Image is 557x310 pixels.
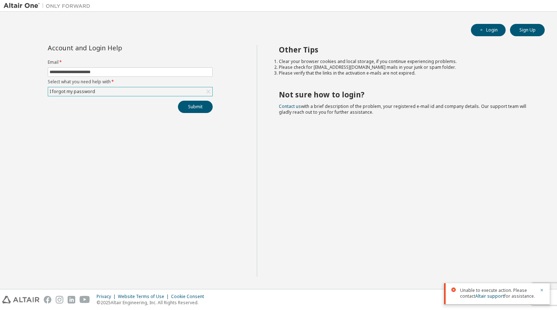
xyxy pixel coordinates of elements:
button: Sign Up [510,24,545,36]
img: instagram.svg [56,296,63,303]
div: Website Terms of Use [118,294,171,299]
div: I forgot my password [48,87,212,96]
div: Account and Login Help [48,45,180,51]
li: Please check for [EMAIL_ADDRESS][DOMAIN_NAME] mails in your junk or spam folder. [279,64,532,70]
img: Altair One [4,2,94,9]
button: Submit [178,101,213,113]
img: facebook.svg [44,296,51,303]
span: with a brief description of the problem, your registered e-mail id and company details. Our suppo... [279,103,526,115]
img: linkedin.svg [68,296,75,303]
p: © 2025 Altair Engineering, Inc. All Rights Reserved. [97,299,208,306]
button: Login [471,24,506,36]
div: Cookie Consent [171,294,208,299]
a: Altair support [475,293,504,299]
li: Clear your browser cookies and local storage, if you continue experiencing problems. [279,59,532,64]
label: Select what you need help with [48,79,213,85]
span: Unable to execute action. Please contact for assistance. [460,288,535,299]
div: I forgot my password [48,88,96,96]
h2: Not sure how to login? [279,90,532,99]
a: Contact us [279,103,301,109]
li: Please verify that the links in the activation e-mails are not expired. [279,70,532,76]
label: Email [48,59,213,65]
div: Privacy [97,294,118,299]
img: youtube.svg [80,296,90,303]
h2: Other Tips [279,45,532,54]
img: altair_logo.svg [2,296,39,303]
